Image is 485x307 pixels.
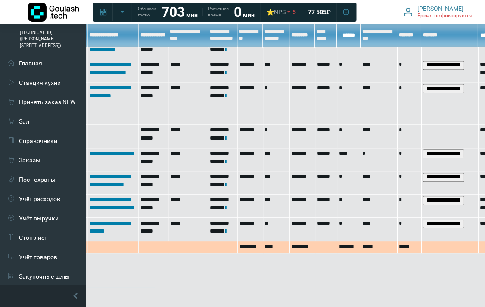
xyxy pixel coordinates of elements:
strong: 703 [162,4,185,20]
a: ⭐NPS 5 [261,4,301,20]
button: [PERSON_NAME] Время не фиксируется [399,3,478,21]
span: [PERSON_NAME] [418,5,464,12]
span: 77 585 [308,8,326,16]
span: 5 [292,8,296,16]
span: Расчетное время [208,6,229,18]
span: NPS [274,9,286,16]
span: мин [243,11,255,18]
img: Логотип компании Goulash.tech [28,3,79,22]
strong: 0 [234,4,242,20]
span: Время не фиксируется [418,12,473,19]
a: 77 585 ₽ [303,4,336,20]
span: Обещаем гостю [138,6,156,18]
div: ⭐ [267,8,286,16]
span: ₽ [326,8,331,16]
a: Обещаем гостю 703 мин Расчетное время 0 мин [133,4,260,20]
span: мин [186,11,198,18]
